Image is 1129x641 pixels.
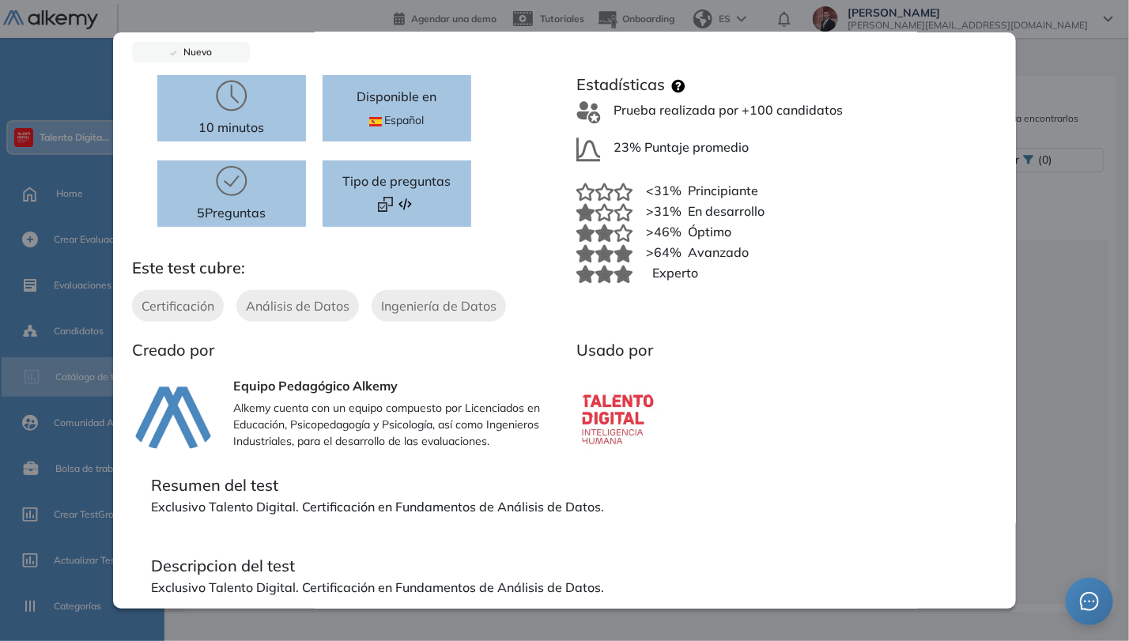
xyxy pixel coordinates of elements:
p: Alkemy cuenta con un equipo compuesto por Licenciados en Educación, Psicopedagogía y Psicología, ... [233,400,564,450]
span: Tipo de preguntas [342,172,451,190]
h3: Este test cubre: [132,258,564,277]
img: author-avatar [132,379,214,461]
img: company-logo [576,379,659,461]
span: Óptimo [688,224,731,239]
span: <31% [646,183,682,198]
span: Certificación [142,296,214,315]
h3: Equipo Pedagógico Alkemy [233,379,564,394]
span: Experto [652,265,698,281]
h3: Creado por [132,341,564,360]
p: Resumen del test [151,473,978,497]
img: Format test logo [378,197,393,212]
p: Disponible en [357,87,436,106]
h3: Usado por [576,341,985,360]
span: 23% Puntaje promedio [614,138,749,162]
span: >31% [646,203,682,219]
span: Español [369,112,424,129]
span: Prueba realizada por +100 candidatos [614,100,843,125]
span: message [1080,592,1099,611]
span: >46% [646,224,682,239]
img: ESP [369,117,382,126]
p: 10 minutos [198,118,264,137]
p: 5 Preguntas [197,203,266,222]
p: Descripcion del test [151,554,978,578]
h3: Estadísticas [576,75,665,94]
span: Nuevo [177,46,212,58]
img: Format test logo [398,197,413,212]
span: Ingeniería de Datos [381,296,497,315]
span: En desarrollo [688,203,765,219]
span: Avanzado [688,244,749,260]
span: Principiante [688,183,758,198]
span: >64% [646,244,682,260]
p: Exclusivo Talento Digital. Certificación en Fundamentos de Análisis de Datos. [151,578,978,597]
p: Exclusivo Talento Digital. Certificación en Fundamentos de Análisis de Datos. [151,497,978,516]
span: Análisis de Datos [246,296,349,315]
